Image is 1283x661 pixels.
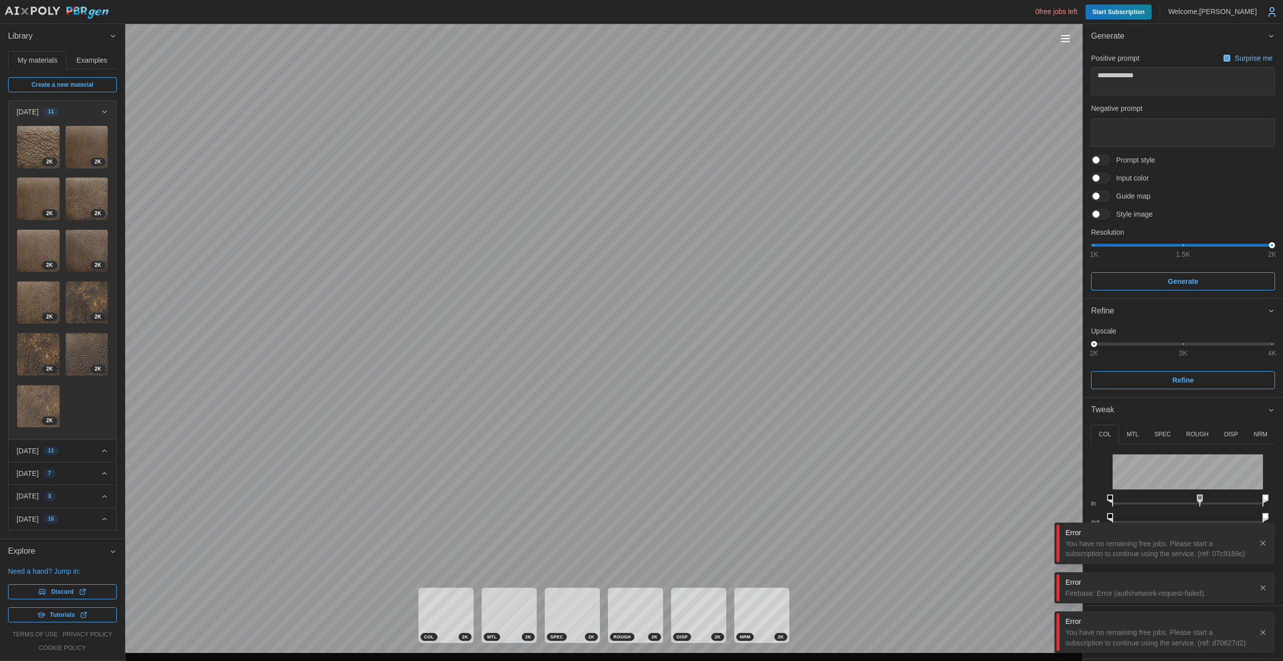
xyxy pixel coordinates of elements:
[66,230,108,272] img: yiUw74ES3i6Flc75rg3i
[46,210,53,218] span: 2 K
[1099,430,1111,439] p: COL
[39,644,86,652] a: cookie policy
[1091,24,1267,49] span: Generate
[17,178,60,220] img: unT60qehORd3yyR4tA3L
[1220,51,1275,65] button: Surprise me
[65,125,109,169] a: 47DVMV64eZsCQGSAXJ8i2K
[17,333,60,376] img: ygIlvJ2LA1ir0kRwI7qz
[9,508,116,530] button: [DATE]15
[1093,5,1145,20] span: Start Subscription
[487,633,497,640] span: MTL
[9,440,116,462] button: [DATE]11
[17,446,39,456] p: [DATE]
[1065,616,1251,626] div: Error
[1083,49,1283,298] div: Generate
[1091,326,1275,336] p: Upscale
[48,492,51,501] span: 3
[95,261,101,269] span: 2 K
[525,633,531,640] span: 2 K
[1091,53,1139,63] p: Positive prompt
[588,633,594,640] span: 2 K
[1235,53,1274,63] p: Surprise me
[48,447,54,455] span: 11
[46,158,53,166] span: 2 K
[1110,209,1153,219] span: Style image
[1186,430,1209,439] p: ROUGH
[8,539,109,564] span: Explore
[1065,528,1251,538] div: Error
[8,607,117,622] a: Tutorials
[46,417,53,425] span: 2 K
[1091,227,1275,237] p: Resolution
[1091,299,1267,323] span: Refine
[17,333,60,376] a: ygIlvJ2LA1ir0kRwI7qz2K
[1083,398,1283,422] button: Tweak
[17,230,60,272] img: VPOV4BSnysw9PUKHUJxZ
[1065,627,1251,648] div: You have no remaining free jobs. Please start a subscription to continue using the service. (ref:...
[1110,191,1150,201] span: Guide map
[1091,518,1105,527] p: out
[1091,103,1275,113] p: Negative prompt
[95,313,101,321] span: 2 K
[8,77,117,92] a: Create a new material
[17,107,39,117] p: [DATE]
[1065,588,1251,598] div: Firebase: Error (auth/network-request-failed).
[32,78,93,92] span: Create a new material
[1110,155,1155,165] span: Prompt style
[9,485,116,507] button: [DATE]3
[8,24,109,49] span: Library
[1091,272,1275,290] button: Generate
[17,281,60,324] a: 60MfwplVH9nlMwdzTq8B2K
[1168,7,1257,17] p: Welcome, [PERSON_NAME]
[66,281,108,324] img: X6iyvhterKdIUi3gvf5D
[424,633,434,640] span: COL
[17,125,60,169] a: Ps10EZXdHGXu8sQsslvN2K
[613,633,631,640] span: ROUGH
[46,313,53,321] span: 2 K
[715,633,721,640] span: 2 K
[1224,430,1238,439] p: DISP
[18,57,57,64] span: My materials
[652,633,658,640] span: 2 K
[51,585,74,599] span: Discord
[1086,5,1152,20] a: Start Subscription
[1065,539,1251,559] div: You have no remaining free jobs. Please start a subscription to continue using the service. (ref:...
[66,178,108,220] img: TPS1MYtgZIzwqADsIX9g
[46,365,53,373] span: 2 K
[1083,299,1283,323] button: Refine
[1091,371,1275,389] button: Refine
[550,633,563,640] span: SPEC
[17,468,39,478] p: [DATE]
[1172,372,1194,389] span: Refine
[1168,273,1198,290] span: Generate
[677,633,688,640] span: DISP
[13,630,58,639] a: terms of use
[66,126,108,169] img: 47DVMV64eZsCQGSAXJ8i
[1058,32,1073,46] button: Toggle viewport controls
[9,531,116,553] button: [DATE]13
[48,515,54,523] span: 15
[8,566,117,576] p: Need a hand? Jump in:
[1035,7,1078,17] p: 0 free jobs left
[1127,430,1139,439] p: MTL
[17,385,60,428] a: hgJveEbM6hIIvZKsYXVZ2K
[48,108,54,116] span: 11
[740,633,750,640] span: NRM
[17,281,60,324] img: 60MfwplVH9nlMwdzTq8B
[50,608,75,622] span: Tutorials
[48,469,51,477] span: 7
[1065,577,1251,587] div: Error
[9,462,116,484] button: [DATE]7
[65,333,109,376] a: MtupRqVgoTSxhVFO2k6k2K
[95,158,101,166] span: 2 K
[46,261,53,269] span: 2 K
[17,385,60,428] img: hgJveEbM6hIIvZKsYXVZ
[462,633,468,640] span: 2 K
[77,57,107,64] span: Examples
[1083,323,1283,397] div: Refine
[65,281,109,324] a: X6iyvhterKdIUi3gvf5D2K
[63,630,112,639] a: privacy policy
[17,177,60,221] a: unT60qehORd3yyR4tA3L2K
[1253,430,1267,439] p: NRM
[66,333,108,376] img: MtupRqVgoTSxhVFO2k6k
